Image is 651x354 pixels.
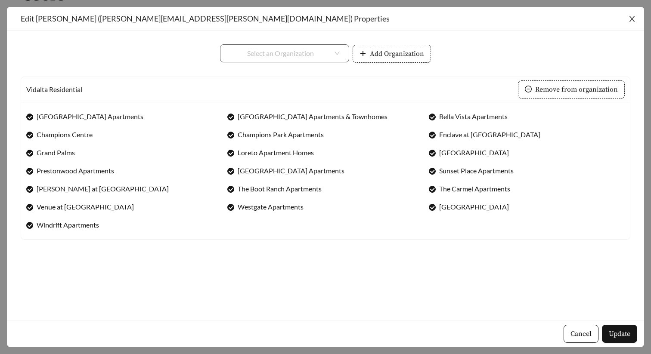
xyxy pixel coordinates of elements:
[33,111,147,122] span: [GEOGRAPHIC_DATA] Apartments
[33,184,172,194] span: [PERSON_NAME] at [GEOGRAPHIC_DATA]
[33,220,102,230] span: Windrift Apartments
[436,184,514,194] span: The Carmel Apartments
[564,325,598,343] button: Cancel
[602,325,637,343] button: Update
[33,129,96,140] span: Champions Centre
[360,50,366,58] span: plus
[26,85,82,93] a: Vidalta Residential
[436,111,511,122] span: Bella Vista Apartments
[609,329,630,339] span: Update
[518,80,625,99] button: minus-circleRemove from organization
[525,86,532,94] span: minus-circle
[436,166,517,176] span: Sunset Place Apartments
[234,111,391,122] span: [GEOGRAPHIC_DATA] Apartments & Townhomes
[234,129,327,140] span: Champions Park Apartments
[234,166,348,176] span: [GEOGRAPHIC_DATA] Apartments
[234,202,307,212] span: Westgate Apartments
[628,15,636,23] span: close
[370,49,424,59] span: Add Organization
[620,7,644,31] button: Close
[21,14,630,23] div: Edit [PERSON_NAME] ([PERSON_NAME][EMAIL_ADDRESS][PERSON_NAME][DOMAIN_NAME]) Properties
[234,148,317,158] span: Loreto Apartment Homes
[436,129,544,140] span: Enclave at [GEOGRAPHIC_DATA]
[33,166,118,176] span: Prestonwood Apartments
[234,184,325,194] span: The Boot Ranch Apartments
[436,148,512,158] span: [GEOGRAPHIC_DATA]
[33,148,78,158] span: Grand Palms
[33,202,137,212] span: Venue at [GEOGRAPHIC_DATA]
[353,45,431,63] button: plusAdd Organization
[436,202,512,212] span: [GEOGRAPHIC_DATA]
[570,329,592,339] span: Cancel
[535,84,618,95] span: Remove from organization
